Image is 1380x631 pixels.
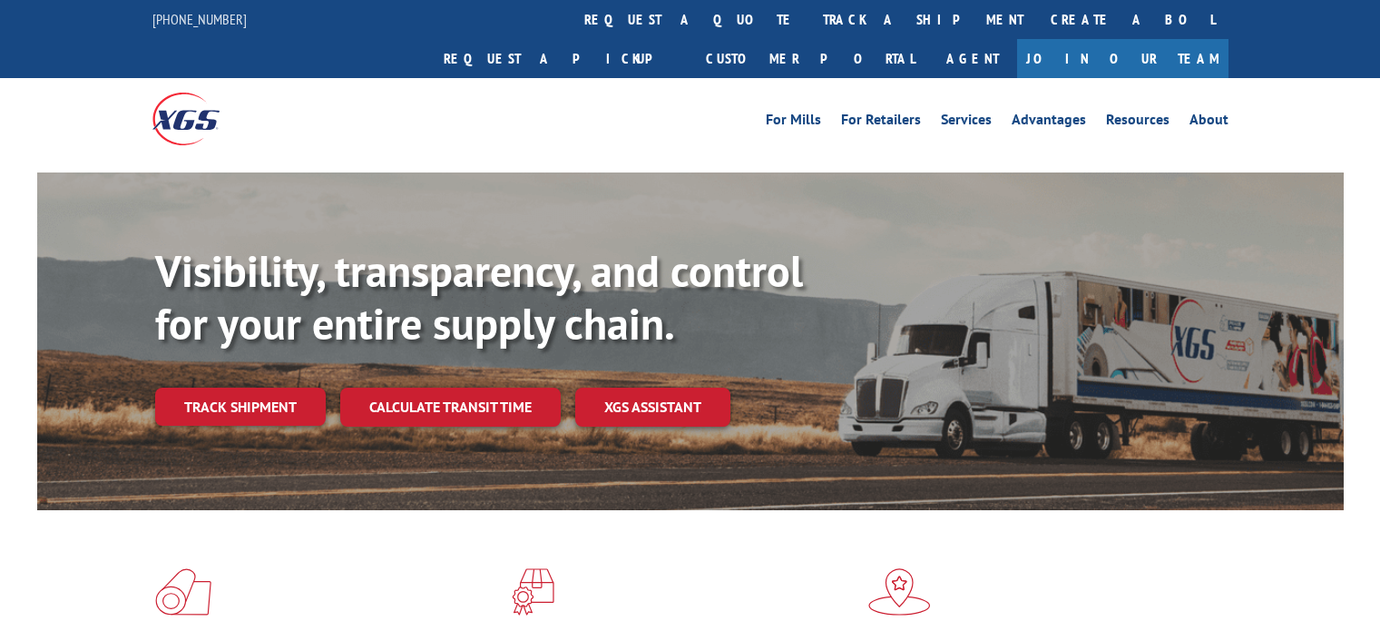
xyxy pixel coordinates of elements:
[155,242,803,351] b: Visibility, transparency, and control for your entire supply chain.
[152,10,247,28] a: [PHONE_NUMBER]
[155,388,326,426] a: Track shipment
[340,388,561,427] a: Calculate transit time
[575,388,730,427] a: XGS ASSISTANT
[868,568,931,616] img: xgs-icon-flagship-distribution-model-red
[155,568,211,616] img: xgs-icon-total-supply-chain-intelligence-red
[1189,113,1228,133] a: About
[692,39,928,78] a: Customer Portal
[841,113,921,133] a: For Retailers
[1017,39,1228,78] a: Join Our Team
[512,568,554,616] img: xgs-icon-focused-on-flooring-red
[1106,113,1170,133] a: Resources
[928,39,1017,78] a: Agent
[430,39,692,78] a: Request a pickup
[1012,113,1086,133] a: Advantages
[766,113,821,133] a: For Mills
[941,113,992,133] a: Services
